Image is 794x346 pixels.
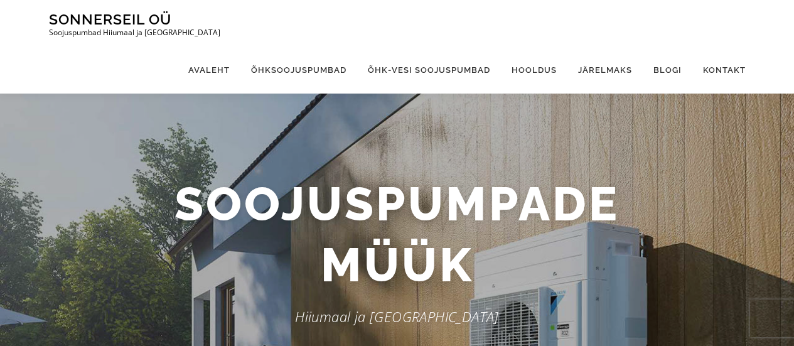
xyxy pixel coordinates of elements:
a: Järelmaks [567,46,643,94]
span: müük [321,234,474,296]
a: Blogi [643,46,692,94]
a: Õhk-vesi soojuspumbad [357,46,501,94]
p: Soojuspumbad Hiiumaal ja [GEOGRAPHIC_DATA] [49,28,220,37]
h2: Soojuspumpade [40,173,755,296]
a: Kontakt [692,46,746,94]
a: Avaleht [178,46,240,94]
p: Hiiumaal ja [GEOGRAPHIC_DATA] [40,305,755,328]
a: Õhksoojuspumbad [240,46,357,94]
a: Hooldus [501,46,567,94]
a: Sonnerseil OÜ [49,11,171,28]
